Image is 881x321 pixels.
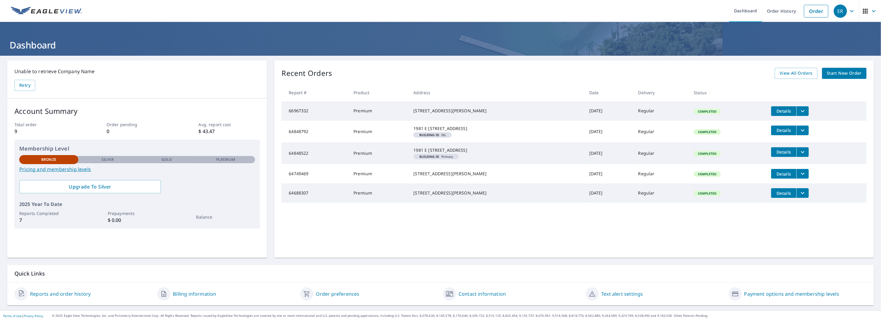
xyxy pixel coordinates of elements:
[796,169,809,179] button: filesDropdownBtn-64749469
[584,183,634,203] td: [DATE]
[419,133,439,136] em: Building ID
[689,84,766,101] th: Status
[173,290,216,298] a: Billing information
[694,191,720,195] span: Completed
[584,101,634,121] td: [DATE]
[775,149,793,155] span: Details
[19,217,78,224] p: 7
[41,157,56,162] p: Bronze
[24,183,156,190] span: Upgrade To Silver
[199,128,260,135] p: $ 43.47
[107,121,168,128] p: Order pending
[771,147,796,157] button: detailsBtn-64848522
[282,84,349,101] th: Report #
[694,151,720,156] span: Completed
[827,70,862,77] span: Start New Order
[634,164,689,183] td: Regular
[416,155,456,158] span: Primary
[796,188,809,198] button: filesDropdownBtn-64688307
[52,313,878,318] p: © 2025 Eagle View Technologies, Inc. and Pictometry International Corp. All Rights Reserved. Repo...
[771,169,796,179] button: detailsBtn-64749469
[775,68,817,79] a: View All Orders
[822,68,867,79] a: Start New Order
[161,157,172,162] p: Gold
[634,84,689,101] th: Delivery
[804,5,828,17] a: Order
[14,128,76,135] p: 9
[19,201,255,208] p: 2025 Year To Date
[19,82,30,89] span: Retry
[780,70,813,77] span: View All Orders
[196,214,255,220] p: Balance
[14,106,260,117] p: Account Summary
[694,109,720,114] span: Completed
[775,190,793,196] span: Details
[349,142,409,164] td: Premium
[282,121,349,142] td: 64848792
[108,210,167,217] p: Prepayments
[349,164,409,183] td: Premium
[834,5,847,18] div: ER
[316,290,360,298] a: Order preferences
[7,39,874,51] h1: Dashboard
[775,108,793,114] span: Details
[694,130,720,134] span: Completed
[101,157,114,162] p: Silver
[796,147,809,157] button: filesDropdownBtn-64848522
[413,126,579,132] div: 1981 E [STREET_ADDRESS]
[771,126,796,135] button: detailsBtn-64848792
[216,157,235,162] p: Platinum
[349,101,409,121] td: Premium
[409,84,584,101] th: Address
[108,217,167,224] p: $ 0.00
[413,147,579,153] div: 1981 E [STREET_ADDRESS]
[459,290,506,298] a: Contact information
[694,172,720,176] span: Completed
[30,290,91,298] a: Reports and order history
[771,106,796,116] button: detailsBtn-66967332
[282,142,349,164] td: 64848522
[796,106,809,116] button: filesDropdownBtn-66967332
[19,166,255,173] a: Pricing and membership levels
[282,164,349,183] td: 64749469
[584,164,634,183] td: [DATE]
[23,314,43,318] a: Privacy Policy
[14,80,35,91] button: Retry
[11,7,82,16] img: EV Logo
[349,84,409,101] th: Product
[775,171,793,177] span: Details
[775,127,793,133] span: Details
[349,121,409,142] td: Premium
[282,183,349,203] td: 64688307
[416,133,449,136] span: DG
[796,126,809,135] button: filesDropdownBtn-64848792
[349,183,409,203] td: Premium
[413,190,579,196] div: [STREET_ADDRESS][PERSON_NAME]
[282,68,332,79] p: Recent Orders
[413,108,579,114] div: [STREET_ADDRESS][PERSON_NAME]
[584,142,634,164] td: [DATE]
[413,171,579,177] div: [STREET_ADDRESS][PERSON_NAME]
[634,121,689,142] td: Regular
[3,314,43,318] p: |
[19,180,161,193] a: Upgrade To Silver
[14,270,867,277] p: Quick Links
[19,145,255,153] p: Membership Level
[601,290,643,298] a: Text alert settings
[282,101,349,121] td: 66967332
[419,155,439,158] em: Building ID
[634,183,689,203] td: Regular
[3,314,22,318] a: Terms of Use
[744,290,839,298] a: Payment options and membership levels
[771,188,796,198] button: detailsBtn-64688307
[634,142,689,164] td: Regular
[14,68,260,75] p: Unable to retrieve Company Name
[584,84,634,101] th: Date
[634,101,689,121] td: Regular
[199,121,260,128] p: Avg. report cost
[584,121,634,142] td: [DATE]
[107,128,168,135] p: 0
[14,121,76,128] p: Total order
[19,210,78,217] p: Reports Completed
